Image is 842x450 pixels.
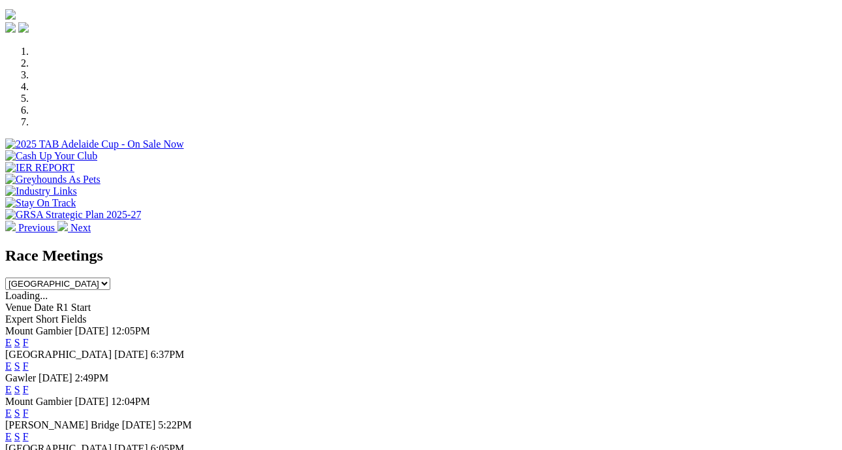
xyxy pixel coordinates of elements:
[23,384,29,395] a: F
[5,222,57,233] a: Previous
[61,313,86,325] span: Fields
[23,337,29,348] a: F
[114,349,148,360] span: [DATE]
[14,431,20,442] a: S
[5,290,48,301] span: Loading...
[57,222,91,233] a: Next
[14,337,20,348] a: S
[14,408,20,419] a: S
[158,419,192,430] span: 5:22PM
[5,361,12,372] a: E
[5,431,12,442] a: E
[5,9,16,20] img: logo-grsa-white.png
[5,313,33,325] span: Expert
[5,419,119,430] span: [PERSON_NAME] Bridge
[5,185,77,197] img: Industry Links
[5,349,112,360] span: [GEOGRAPHIC_DATA]
[14,384,20,395] a: S
[5,209,141,221] img: GRSA Strategic Plan 2025-27
[56,302,91,313] span: R1 Start
[151,349,185,360] span: 6:37PM
[5,408,12,419] a: E
[75,396,109,407] span: [DATE]
[5,162,74,174] img: IER REPORT
[14,361,20,372] a: S
[18,222,55,233] span: Previous
[111,396,150,407] span: 12:04PM
[34,302,54,313] span: Date
[122,419,156,430] span: [DATE]
[5,337,12,348] a: E
[75,372,109,383] span: 2:49PM
[23,408,29,419] a: F
[57,221,68,231] img: chevron-right-pager-white.svg
[5,384,12,395] a: E
[5,396,72,407] span: Mount Gambier
[75,325,109,336] span: [DATE]
[23,361,29,372] a: F
[5,22,16,33] img: facebook.svg
[23,431,29,442] a: F
[5,247,837,265] h2: Race Meetings
[36,313,59,325] span: Short
[5,138,184,150] img: 2025 TAB Adelaide Cup - On Sale Now
[39,372,72,383] span: [DATE]
[5,372,36,383] span: Gawler
[111,325,150,336] span: 12:05PM
[5,302,31,313] span: Venue
[70,222,91,233] span: Next
[5,325,72,336] span: Mount Gambier
[5,197,76,209] img: Stay On Track
[5,150,97,162] img: Cash Up Your Club
[5,174,101,185] img: Greyhounds As Pets
[5,221,16,231] img: chevron-left-pager-white.svg
[18,22,29,33] img: twitter.svg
